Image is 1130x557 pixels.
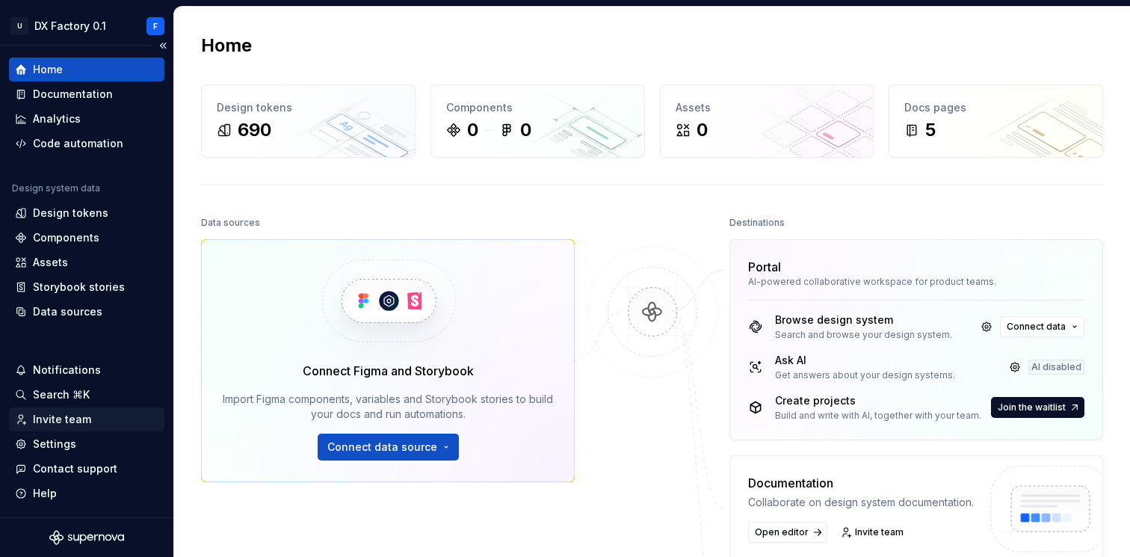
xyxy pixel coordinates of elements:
[217,100,400,115] div: Design tokens
[520,118,531,142] div: 0
[33,255,68,270] div: Assets
[238,118,271,142] div: 690
[9,300,164,324] a: Data sources
[836,522,910,543] a: Invite team
[660,84,874,158] a: Assets0
[1028,360,1084,375] div: AI disabled
[467,118,478,142] div: 0
[748,474,974,492] div: Documentation
[748,276,1084,288] div: AI-powered collaborative workspace for product teams.
[9,132,164,156] a: Code automation
[223,392,553,422] div: Import Figma components, variables and Storybook stories to build your docs and run automations.
[9,107,164,131] a: Analytics
[33,304,102,319] div: Data sources
[9,383,164,407] button: Search ⌘K
[9,457,164,481] button: Contact support
[201,212,260,233] div: Data sources
[33,461,117,476] div: Contact support
[327,440,437,455] span: Connect data source
[775,410,981,422] div: Build and write with AI, together with your team.
[904,100,1087,115] div: Docs pages
[33,363,101,378] div: Notifications
[33,412,91,427] div: Invite team
[34,19,106,34] div: DX Factory 0.1
[10,17,28,35] div: U
[318,434,459,461] button: Connect data source
[775,393,981,408] div: Create projects
[33,437,76,452] div: Settings
[9,432,164,456] a: Settings
[775,329,952,341] div: Search and browse your design system.
[201,34,252,58] h2: Home
[33,387,90,402] div: Search ⌘K
[33,280,125,295] div: Storybook stories
[9,226,164,250] a: Components
[33,111,81,126] div: Analytics
[9,58,164,81] a: Home
[33,136,123,151] div: Code automation
[748,258,781,276] div: Portal
[9,358,164,382] button: Notifications
[152,35,173,56] button: Collapse sidebar
[889,84,1103,158] a: Docs pages5
[748,522,827,543] a: Open editor
[12,182,100,194] div: Design system data
[748,495,974,510] div: Collaborate on design system documentation.
[9,250,164,274] a: Assets
[33,206,108,221] div: Design tokens
[998,401,1066,413] span: Join the waitlist
[33,62,63,77] div: Home
[49,530,124,545] svg: Supernova Logo
[9,82,164,106] a: Documentation
[303,362,474,380] div: Connect Figma and Storybook
[33,486,57,501] div: Help
[697,118,708,142] div: 0
[3,10,170,42] button: UDX Factory 0.1F
[991,397,1084,418] button: Join the waitlist
[446,100,629,115] div: Components
[676,100,859,115] div: Assets
[33,87,113,102] div: Documentation
[9,481,164,505] button: Help
[1000,316,1084,337] button: Connect data
[430,84,645,158] a: Components00
[33,230,99,245] div: Components
[775,313,952,327] div: Browse design system
[775,353,955,368] div: Ask AI
[729,212,785,233] div: Destinations
[201,84,416,158] a: Design tokens690
[925,118,936,142] div: 5
[9,201,164,225] a: Design tokens
[1007,321,1066,333] span: Connect data
[855,526,904,538] span: Invite team
[775,369,955,381] div: Get answers about your design systems.
[9,407,164,431] a: Invite team
[755,526,809,538] span: Open editor
[153,20,158,32] div: F
[9,275,164,299] a: Storybook stories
